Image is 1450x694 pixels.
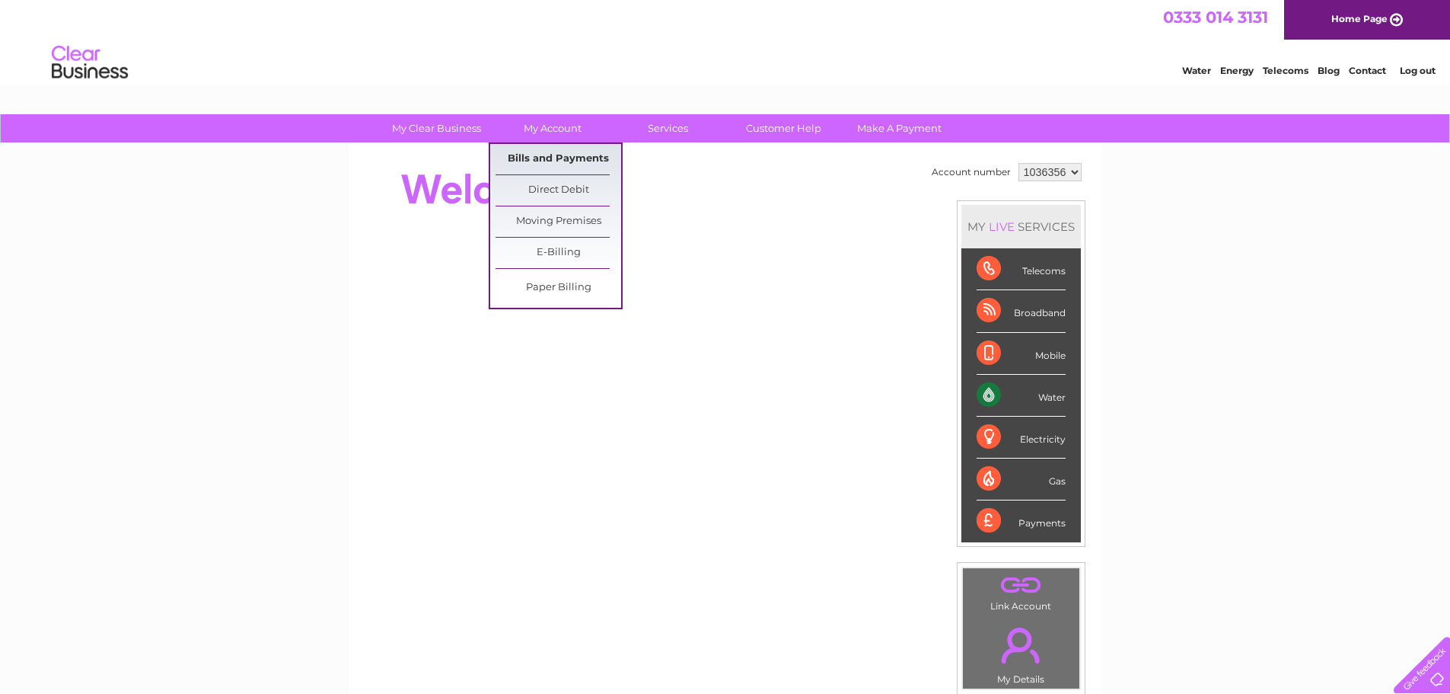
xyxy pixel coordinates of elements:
[967,619,1076,672] a: .
[496,238,621,268] a: E-Billing
[374,114,499,142] a: My Clear Business
[1263,65,1308,76] a: Telecoms
[962,615,1080,689] td: My Details
[977,290,1066,332] div: Broadband
[1400,65,1436,76] a: Log out
[1318,65,1340,76] a: Blog
[721,114,846,142] a: Customer Help
[1349,65,1386,76] a: Contact
[977,459,1066,501] div: Gas
[967,572,1076,599] a: .
[1163,8,1268,27] a: 0333 014 3131
[837,114,962,142] a: Make A Payment
[977,333,1066,375] div: Mobile
[928,159,1015,185] td: Account number
[977,501,1066,542] div: Payments
[489,114,615,142] a: My Account
[986,219,1018,234] div: LIVE
[496,206,621,237] a: Moving Premises
[962,568,1080,616] td: Link Account
[496,175,621,206] a: Direct Debit
[1182,65,1211,76] a: Water
[366,8,1085,74] div: Clear Business is a trading name of Verastar Limited (registered in [GEOGRAPHIC_DATA] No. 3667643...
[1220,65,1254,76] a: Energy
[605,114,731,142] a: Services
[977,248,1066,290] div: Telecoms
[496,144,621,174] a: Bills and Payments
[977,375,1066,417] div: Water
[977,417,1066,459] div: Electricity
[51,40,129,86] img: logo.png
[496,273,621,303] a: Paper Billing
[961,205,1081,248] div: MY SERVICES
